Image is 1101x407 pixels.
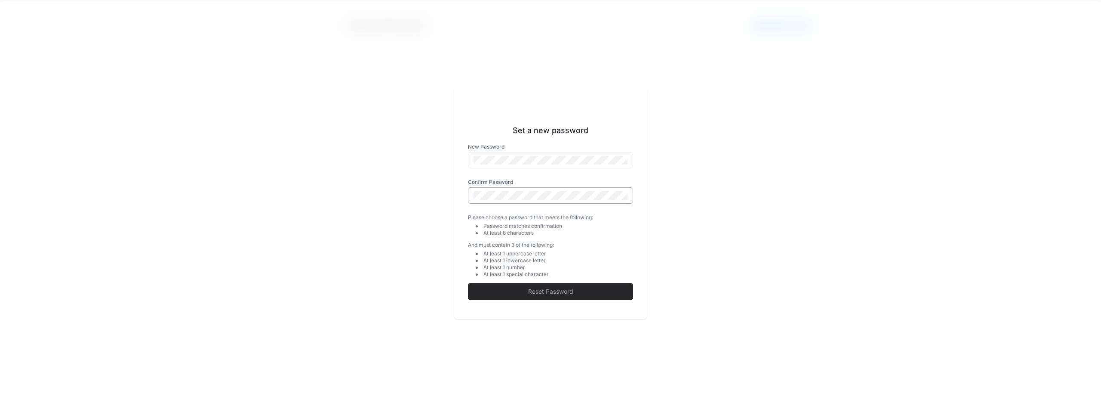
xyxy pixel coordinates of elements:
div: At least 8 characters [483,230,633,236]
div: At least 1 lowercase letter [483,257,633,264]
label: New Password [468,143,633,150]
span: Reset Password [468,287,633,296]
div: At least 1 special character [483,271,633,278]
div: Please choose a password that meets the following: [468,214,633,221]
button: Reset Password [468,283,633,300]
label: Confirm Password [468,179,633,186]
div: And must contain 3 of the following: [468,242,633,249]
div: At least 1 uppercase letter [483,250,633,257]
div: Password matches confirmation [483,223,633,230]
div: At least 1 number [483,264,633,271]
p: Set a new password [468,124,633,137]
